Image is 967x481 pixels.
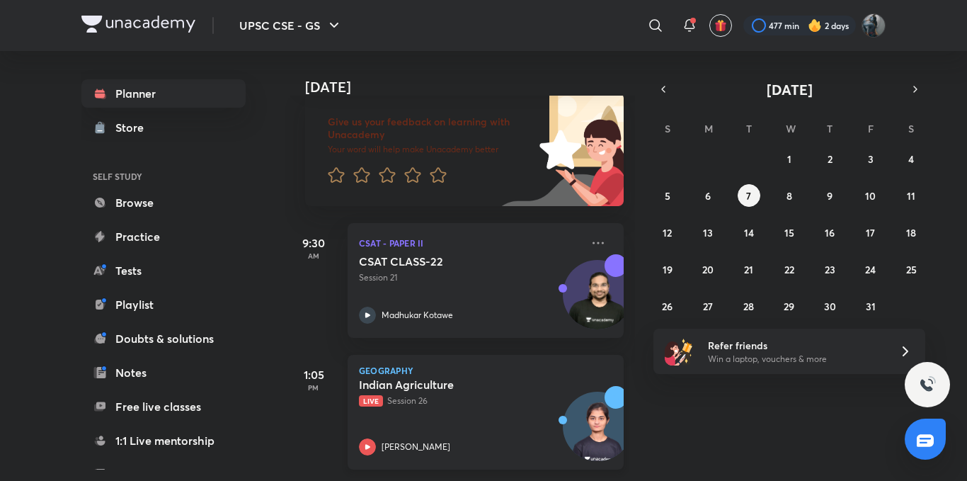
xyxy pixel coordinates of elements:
button: October 22, 2025 [778,258,801,281]
a: Notes [81,358,246,387]
button: October 7, 2025 [738,184,760,207]
abbr: October 14, 2025 [744,226,754,239]
button: October 12, 2025 [656,221,679,244]
button: October 29, 2025 [778,295,801,317]
a: Practice [81,222,246,251]
abbr: October 22, 2025 [784,263,794,276]
h6: Refer friends [708,338,882,353]
abbr: October 31, 2025 [866,300,876,313]
a: 1:1 Live mentorship [81,426,246,455]
abbr: Saturday [908,122,914,135]
abbr: October 24, 2025 [865,263,876,276]
abbr: October 1, 2025 [787,152,791,166]
img: Komal [862,13,886,38]
button: October 27, 2025 [697,295,719,317]
a: Company Logo [81,16,195,36]
p: Win a laptop, vouchers & more [708,353,882,366]
button: October 25, 2025 [900,258,922,281]
button: October 2, 2025 [818,147,841,170]
abbr: October 23, 2025 [825,263,835,276]
button: October 6, 2025 [697,184,719,207]
h4: [DATE] [305,79,638,96]
img: Avatar [563,268,631,336]
button: October 13, 2025 [697,221,719,244]
abbr: October 13, 2025 [703,226,713,239]
abbr: October 25, 2025 [906,263,917,276]
abbr: October 26, 2025 [662,300,673,313]
abbr: October 3, 2025 [868,152,874,166]
button: October 1, 2025 [778,147,801,170]
abbr: October 20, 2025 [702,263,714,276]
button: October 14, 2025 [738,221,760,244]
img: avatar [714,19,727,32]
img: feedback_image [491,93,624,206]
a: Playlist [81,290,246,319]
p: AM [285,251,342,260]
img: streak [808,18,822,33]
p: Your word will help make Unacademy better [328,144,534,155]
abbr: October 11, 2025 [907,189,915,203]
button: October 20, 2025 [697,258,719,281]
a: Tests [81,256,246,285]
span: [DATE] [767,80,813,99]
abbr: October 6, 2025 [705,189,711,203]
button: October 18, 2025 [900,221,922,244]
button: October 10, 2025 [859,184,882,207]
button: October 9, 2025 [818,184,841,207]
button: October 23, 2025 [818,258,841,281]
button: October 4, 2025 [900,147,922,170]
abbr: Wednesday [786,122,796,135]
abbr: October 21, 2025 [744,263,753,276]
abbr: October 30, 2025 [824,300,836,313]
abbr: October 27, 2025 [703,300,713,313]
abbr: October 17, 2025 [866,226,875,239]
button: October 26, 2025 [656,295,679,317]
h6: Give us your feedback on learning with Unacademy [328,115,534,141]
abbr: October 29, 2025 [784,300,794,313]
a: Planner [81,79,246,108]
button: [DATE] [673,79,905,99]
button: October 16, 2025 [818,221,841,244]
abbr: October 9, 2025 [827,189,832,203]
abbr: October 8, 2025 [786,189,792,203]
button: avatar [709,14,732,37]
abbr: October 18, 2025 [906,226,916,239]
abbr: October 10, 2025 [865,189,876,203]
abbr: October 7, 2025 [746,189,751,203]
abbr: Friday [868,122,874,135]
button: October 28, 2025 [738,295,760,317]
abbr: October 28, 2025 [743,300,754,313]
button: October 17, 2025 [859,221,882,244]
p: [PERSON_NAME] [382,441,450,453]
p: Session 26 [359,395,581,407]
button: October 24, 2025 [859,258,882,281]
button: October 21, 2025 [738,258,760,281]
p: Session 21 [359,271,581,284]
abbr: Sunday [665,122,670,135]
button: October 5, 2025 [656,184,679,207]
button: October 31, 2025 [859,295,882,317]
img: Avatar [563,400,631,468]
abbr: October 2, 2025 [828,152,832,166]
a: Doubts & solutions [81,324,246,353]
button: October 19, 2025 [656,258,679,281]
img: Company Logo [81,16,195,33]
p: CSAT - Paper II [359,234,581,251]
h5: 1:05 [285,366,342,383]
abbr: October 16, 2025 [825,226,835,239]
a: Free live classes [81,392,246,421]
img: referral [665,337,693,366]
button: October 15, 2025 [778,221,801,244]
img: ttu [919,376,936,393]
div: Store [115,119,152,136]
a: Browse [81,188,246,217]
h5: CSAT CLASS-22 [359,254,535,268]
button: October 30, 2025 [818,295,841,317]
button: October 11, 2025 [900,184,922,207]
p: Madhukar Kotawe [382,309,453,322]
button: October 8, 2025 [778,184,801,207]
abbr: October 19, 2025 [663,263,673,276]
a: Store [81,113,246,142]
abbr: Monday [704,122,713,135]
h5: Indian Agriculture [359,378,535,392]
